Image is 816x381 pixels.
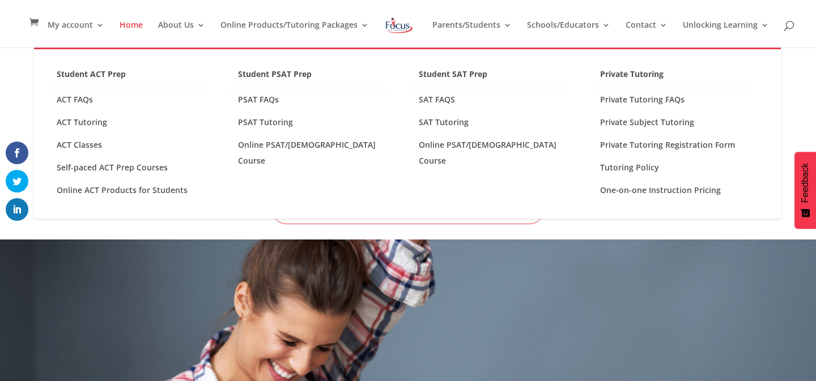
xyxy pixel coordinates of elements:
a: Tutoring Policy [589,156,752,179]
button: Feedback - Show survey [794,152,816,229]
a: ACT Classes [45,134,209,156]
a: ACT Tutoring [45,111,209,134]
a: Schools/Educators [527,21,610,48]
a: My account [48,21,104,48]
a: SAT FAQS [407,88,571,111]
a: PSAT FAQs [227,88,390,111]
a: Private Tutoring FAQs [589,88,752,111]
a: Private Subject Tutoring [589,111,752,134]
span: Feedback [800,163,810,203]
a: Private Tutoring Registration Form [589,134,752,156]
a: ACT FAQs [45,88,209,111]
a: Student SAT Prep [407,66,571,88]
a: PSAT Tutoring [227,111,390,134]
a: Parents/Students [432,21,512,48]
a: Self-paced ACT Prep Courses [45,156,209,179]
a: Private Tutoring [589,66,752,88]
a: Online PSAT/[DEMOGRAPHIC_DATA] Course [407,134,571,172]
a: About Us [158,21,205,48]
a: SAT Tutoring [407,111,571,134]
a: Student ACT Prep [45,66,209,88]
a: Unlocking Learning [683,21,769,48]
a: Online ACT Products for Students [45,179,209,202]
a: Online PSAT/[DEMOGRAPHIC_DATA] Course [227,134,390,172]
a: One-on-one Instruction Pricing [589,179,752,202]
img: Focus on Learning [384,15,414,36]
a: Student PSAT Prep [227,66,390,88]
a: Home [120,21,143,48]
a: Contact [626,21,668,48]
a: Online Products/Tutoring Packages [220,21,369,48]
